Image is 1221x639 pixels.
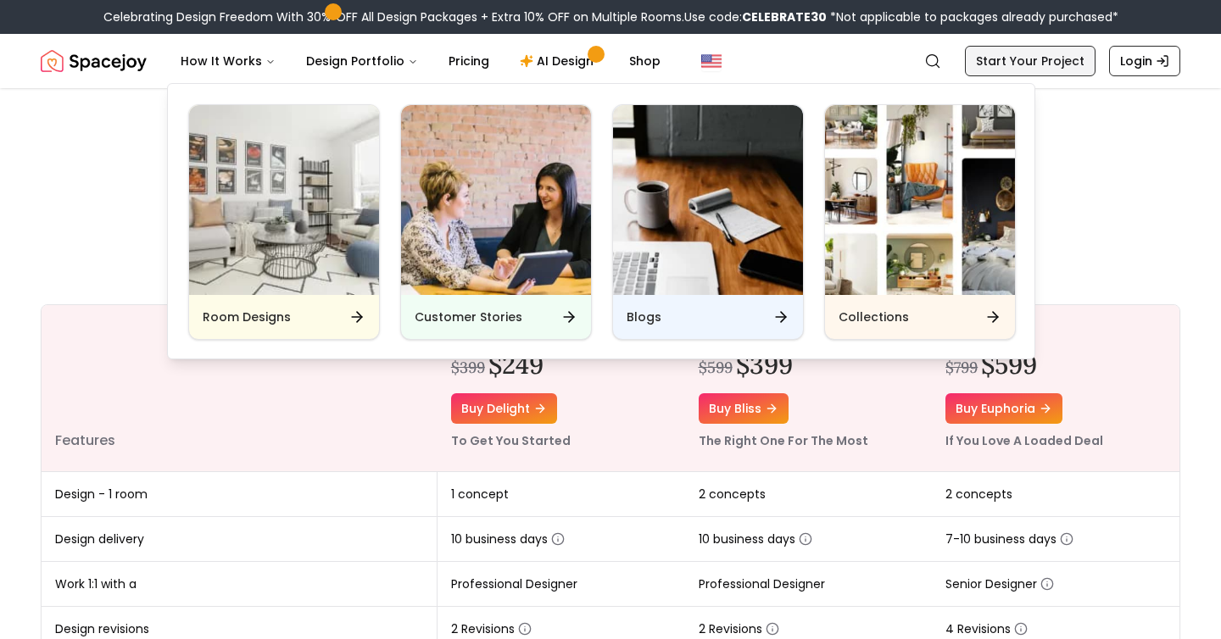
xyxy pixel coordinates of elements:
th: Features [42,305,438,472]
td: Work 1:1 with a [42,562,438,607]
h2: $599 [981,349,1037,380]
span: 10 business days [699,531,812,547]
b: CELEBRATE30 [742,8,827,25]
p: euphoria [945,325,1166,346]
a: Pricing [435,44,503,78]
h2: $399 [736,349,793,380]
span: 1 concept [451,486,509,503]
span: Professional Designer [699,575,825,592]
small: To Get You Started [451,432,571,449]
td: Design delivery [42,517,438,562]
button: Design Portfolio [293,44,432,78]
a: Buy bliss [699,393,789,424]
div: $399 [451,356,485,380]
div: $599 [699,356,733,380]
span: 10 business days [451,531,565,547]
h2: $249 [488,349,544,380]
a: AI Design [506,44,612,78]
a: Login [1109,46,1180,76]
a: Buy euphoria [945,393,1062,424]
span: Professional Designer [451,575,577,592]
img: United States [701,51,722,71]
a: Spacejoy [41,44,147,78]
span: 2 concepts [945,486,1012,503]
nav: Global [41,34,1180,88]
td: Design - 1 room [42,472,438,517]
a: Start Your Project [965,46,1096,76]
a: Shop [616,44,674,78]
span: 2 Revisions [699,620,779,637]
span: 7-10 business days [945,531,1073,547]
span: 2 concepts [699,486,766,503]
small: The Right One For The Most [699,432,868,449]
small: If You Love A Loaded Deal [945,432,1103,449]
span: Use code: [684,8,827,25]
img: Spacejoy Logo [41,44,147,78]
div: Celebrating Design Freedom With 30% OFF All Design Packages + Extra 10% OFF on Multiple Rooms. [103,8,1118,25]
a: Buy delight [451,393,557,424]
button: How It Works [167,44,289,78]
nav: Main [167,44,674,78]
span: *Not applicable to packages already purchased* [827,8,1118,25]
span: 4 Revisions [945,620,1028,637]
div: $799 [945,356,978,380]
span: Senior Designer [945,575,1054,592]
span: 2 Revisions [451,620,532,637]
